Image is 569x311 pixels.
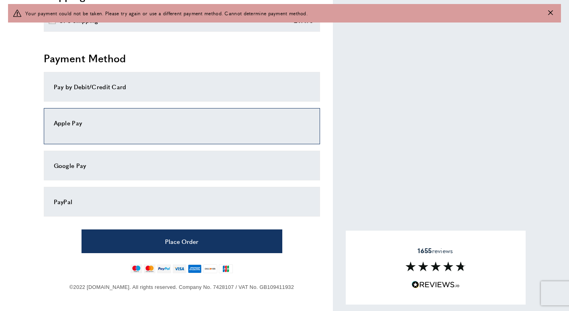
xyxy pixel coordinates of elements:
[54,82,310,92] div: Pay by Debit/Credit Card
[406,262,466,271] img: Reviews section
[188,264,202,273] img: american-express
[548,9,553,17] button: Close message
[69,284,294,290] span: ©2022 [DOMAIN_NAME]. All rights reserved. Company No. 7428107 / VAT No. GB109411932
[203,264,217,273] img: discover
[418,247,453,255] span: reviews
[144,264,155,273] img: mastercard
[82,229,282,253] button: Place Order
[219,264,233,273] img: jcb
[44,51,320,65] h2: Payment Method
[418,246,432,255] strong: 1655
[54,197,310,207] div: PayPal
[131,264,142,273] img: maestro
[54,161,310,170] div: Google Pay
[412,281,460,288] img: Reviews.io 5 stars
[173,264,186,273] img: visa
[54,118,310,128] div: Apple Pay
[157,264,171,273] img: paypal
[25,9,308,17] span: Your payment could not be taken. Please try again or use a different payment method. Cannot deter...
